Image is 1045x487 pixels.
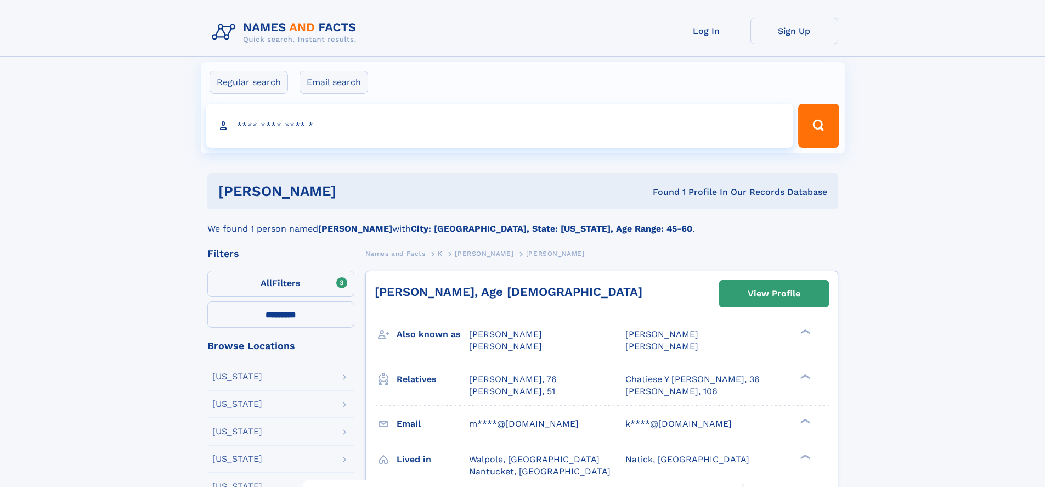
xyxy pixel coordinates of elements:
[625,385,718,398] a: [PERSON_NAME], 106
[798,104,839,148] button: Search Button
[438,250,443,258] span: K
[750,18,838,44] a: Sign Up
[798,417,811,424] div: ❯
[455,250,513,258] span: [PERSON_NAME]
[212,427,262,436] div: [US_STATE]
[206,104,794,148] input: search input
[469,329,542,339] span: [PERSON_NAME]
[212,455,262,463] div: [US_STATE]
[212,372,262,381] div: [US_STATE]
[469,466,611,477] span: Nantucket, [GEOGRAPHIC_DATA]
[397,370,469,389] h3: Relatives
[526,250,585,258] span: [PERSON_NAME]
[411,223,692,234] b: City: [GEOGRAPHIC_DATA], State: [US_STATE], Age Range: 45-60
[798,453,811,460] div: ❯
[210,71,288,94] label: Regular search
[212,400,262,408] div: [US_STATE]
[207,341,354,351] div: Browse Locations
[798,328,811,335] div: ❯
[469,373,557,385] a: [PERSON_NAME], 76
[625,454,749,464] span: Natick, [GEOGRAPHIC_DATA]
[798,373,811,380] div: ❯
[455,247,513,260] a: [PERSON_NAME]
[207,271,354,297] label: Filters
[207,209,838,236] div: We found 1 person named with .
[625,341,698,351] span: [PERSON_NAME]
[438,247,443,260] a: K
[375,285,642,299] a: [PERSON_NAME], Age [DEMOGRAPHIC_DATA]
[469,454,600,464] span: Walpole, [GEOGRAPHIC_DATA]
[207,249,354,259] div: Filters
[207,18,365,47] img: Logo Names and Facts
[397,450,469,469] h3: Lived in
[469,341,542,351] span: [PERSON_NAME]
[318,223,392,234] b: [PERSON_NAME]
[720,281,828,307] a: View Profile
[748,281,800,306] div: View Profile
[469,385,555,398] a: [PERSON_NAME], 51
[625,329,698,339] span: [PERSON_NAME]
[218,184,495,198] h1: [PERSON_NAME]
[261,278,272,288] span: All
[397,415,469,433] h3: Email
[397,325,469,344] h3: Also known as
[625,373,760,385] a: Chatiese Y [PERSON_NAME], 36
[494,186,827,198] div: Found 1 Profile In Our Records Database
[663,18,750,44] a: Log In
[365,247,426,260] a: Names and Facts
[300,71,368,94] label: Email search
